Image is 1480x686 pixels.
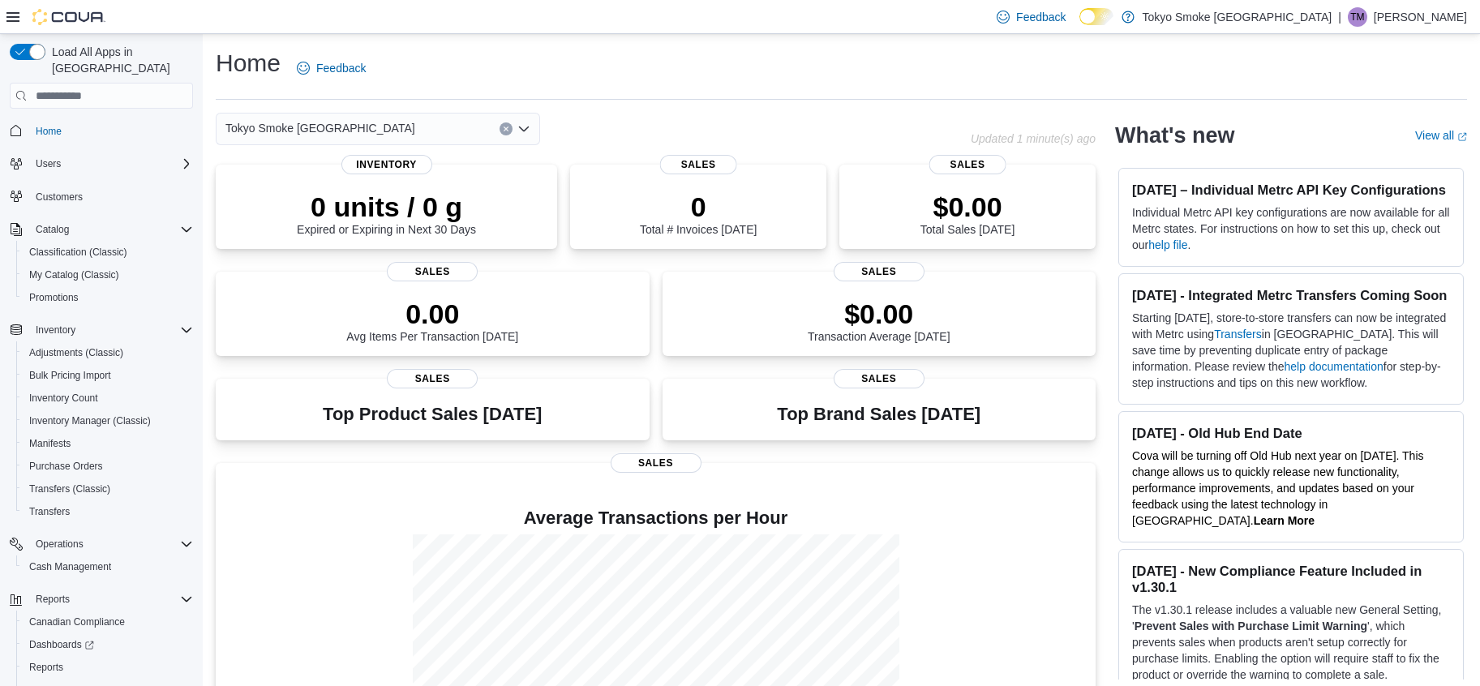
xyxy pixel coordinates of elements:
a: help documentation [1285,360,1383,373]
button: Manifests [16,432,199,455]
button: Inventory Manager (Classic) [16,409,199,432]
button: Reports [16,656,199,679]
span: Reports [23,658,193,677]
span: Reports [29,661,63,674]
a: Feedback [290,52,372,84]
span: Transfers (Classic) [23,479,193,499]
div: Transaction Average [DATE] [808,298,950,343]
a: My Catalog (Classic) [23,265,126,285]
div: Total Sales [DATE] [920,191,1015,236]
p: Individual Metrc API key configurations are now available for all Metrc states. For instructions ... [1132,204,1450,253]
span: Inventory Count [23,388,193,408]
button: Reports [3,588,199,611]
button: Clear input [500,122,513,135]
a: Canadian Compliance [23,612,131,632]
span: Users [36,157,61,170]
span: Operations [36,538,84,551]
p: [PERSON_NAME] [1374,7,1467,27]
span: Bulk Pricing Import [23,366,193,385]
span: Sales [660,155,737,174]
span: Catalog [29,220,193,239]
span: Adjustments (Classic) [29,346,123,359]
div: Expired or Expiring in Next 30 Days [297,191,476,236]
span: Sales [929,155,1006,174]
button: Operations [29,534,90,554]
h3: Top Brand Sales [DATE] [777,405,980,424]
span: Sales [611,453,701,473]
span: Inventory Manager (Classic) [29,414,151,427]
span: Tokyo Smoke [GEOGRAPHIC_DATA] [225,118,415,138]
a: Bulk Pricing Import [23,366,118,385]
p: $0.00 [920,191,1015,223]
a: Transfers [1214,328,1262,341]
button: Inventory [3,319,199,341]
button: Users [3,152,199,175]
span: Canadian Compliance [29,615,125,628]
h2: What's new [1115,122,1234,148]
a: Feedback [990,1,1072,33]
p: Tokyo Smoke [GEOGRAPHIC_DATA] [1143,7,1332,27]
h3: [DATE] - Old Hub End Date [1132,425,1450,441]
button: Customers [3,185,199,208]
span: Home [29,120,193,140]
button: Operations [3,533,199,555]
span: Sales [387,369,478,388]
button: Promotions [16,286,199,309]
h3: [DATE] - Integrated Metrc Transfers Coming Soon [1132,287,1450,303]
span: Load All Apps in [GEOGRAPHIC_DATA] [45,44,193,76]
a: Dashboards [16,633,199,656]
h1: Home [216,47,281,79]
span: Transfers [29,505,70,518]
button: Classification (Classic) [16,241,199,264]
a: help file [1148,238,1187,251]
span: Feedback [316,60,366,76]
span: Customers [29,187,193,207]
div: Taylor Murphy [1348,7,1367,27]
p: 0 [640,191,757,223]
p: Updated 1 minute(s) ago [971,132,1096,145]
button: Transfers [16,500,199,523]
span: Manifests [29,437,71,450]
span: Inventory [36,324,75,337]
button: Inventory [29,320,82,340]
span: Promotions [23,288,193,307]
svg: External link [1457,132,1467,142]
h3: [DATE] - New Compliance Feature Included in v1.30.1 [1132,563,1450,595]
span: Inventory Count [29,392,98,405]
span: Adjustments (Classic) [23,343,193,362]
span: Bulk Pricing Import [29,369,111,382]
span: Sales [834,369,924,388]
a: Purchase Orders [23,457,109,476]
a: Reports [23,658,70,677]
a: Transfers [23,502,76,521]
strong: Learn More [1254,514,1315,527]
button: My Catalog (Classic) [16,264,199,286]
button: Home [3,118,199,142]
button: Reports [29,590,76,609]
button: Users [29,154,67,174]
a: Manifests [23,434,77,453]
a: Inventory Manager (Classic) [23,411,157,431]
span: Reports [36,593,70,606]
button: Transfers (Classic) [16,478,199,500]
button: Cash Management [16,555,199,578]
span: Purchase Orders [23,457,193,476]
span: My Catalog (Classic) [29,268,119,281]
p: Starting [DATE], store-to-store transfers can now be integrated with Metrc using in [GEOGRAPHIC_D... [1132,310,1450,391]
span: Transfers [23,502,193,521]
span: Cash Management [29,560,111,573]
input: Dark Mode [1079,8,1113,25]
span: Users [29,154,193,174]
button: Catalog [29,220,75,239]
img: Cova [32,9,105,25]
span: Sales [387,262,478,281]
span: Home [36,125,62,138]
span: Promotions [29,291,79,304]
h4: Average Transactions per Hour [229,508,1083,528]
span: Transfers (Classic) [29,482,110,495]
button: Catalog [3,218,199,241]
span: Cash Management [23,557,193,577]
button: Inventory Count [16,387,199,409]
span: Canadian Compliance [23,612,193,632]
